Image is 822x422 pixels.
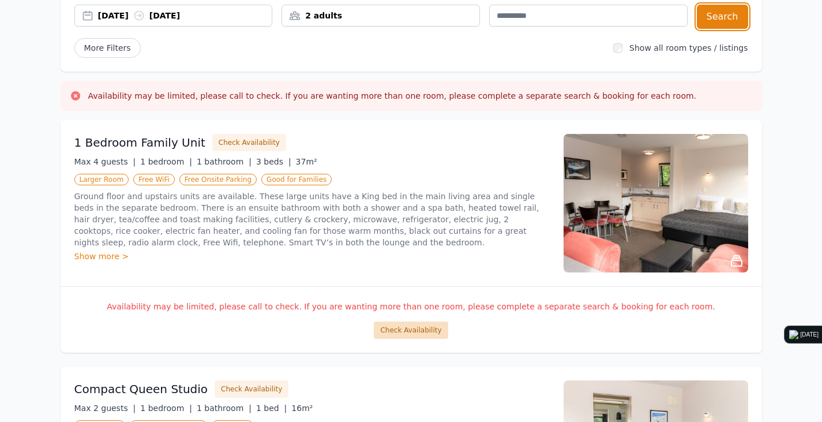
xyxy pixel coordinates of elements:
[801,330,819,339] div: [DATE]
[212,134,286,151] button: Check Availability
[261,174,332,185] span: Good for Families
[74,157,136,166] span: Max 4 guests |
[179,174,257,185] span: Free Onsite Parking
[74,174,129,185] span: Larger Room
[140,157,192,166] span: 1 bedroom |
[74,135,205,151] h3: 1 Bedroom Family Unit
[697,5,748,29] button: Search
[629,43,748,53] label: Show all room types / listings
[256,157,291,166] span: 3 beds |
[197,157,252,166] span: 1 bathroom |
[74,381,208,397] h3: Compact Queen Studio
[133,174,175,185] span: Free WiFi
[282,10,479,21] div: 2 adults
[74,38,141,58] span: More Filters
[256,404,287,413] span: 1 bed |
[215,380,288,398] button: Check Availability
[74,301,748,312] p: Availability may be limited, please call to check. If you are wanting more than one room, please ...
[374,322,448,339] button: Check Availability
[98,10,272,21] div: [DATE] [DATE]
[88,90,697,102] h3: Availability may be limited, please call to check. If you are wanting more than one room, please ...
[74,251,550,262] div: Show more >
[789,330,798,339] img: logo
[197,404,252,413] span: 1 bathroom |
[74,191,550,248] p: Ground floor and upstairs units are available. These large units have a King bed in the main livi...
[291,404,313,413] span: 16m²
[140,404,192,413] span: 1 bedroom |
[74,404,136,413] span: Max 2 guests |
[296,157,317,166] span: 37m²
